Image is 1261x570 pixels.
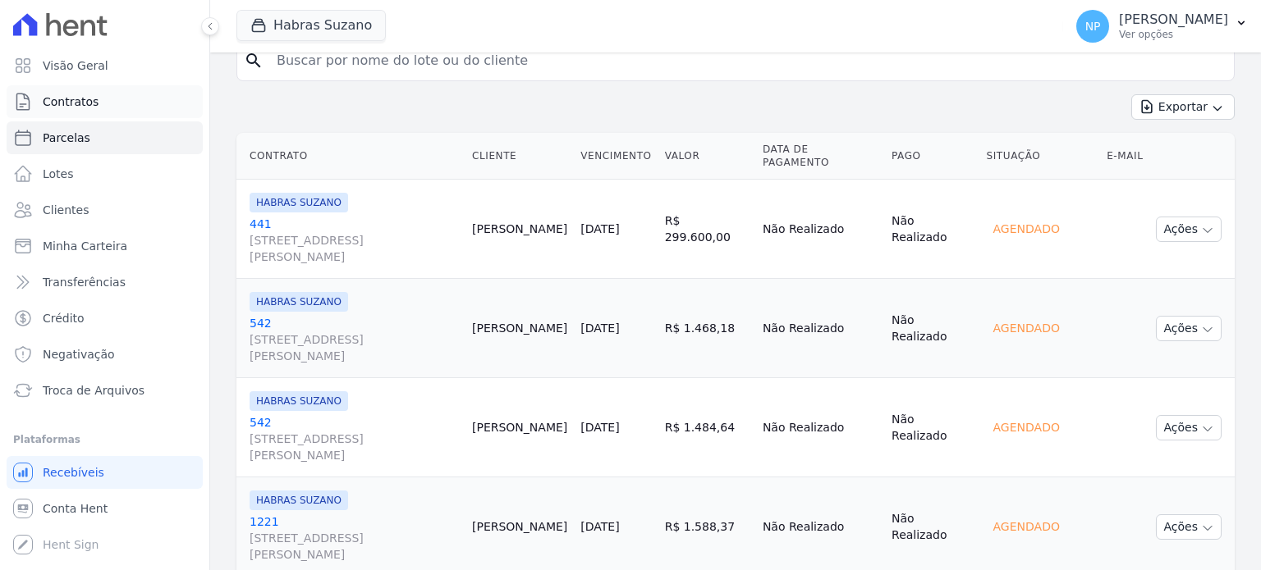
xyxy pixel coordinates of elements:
i: search [244,51,264,71]
td: [PERSON_NAME] [465,378,574,477]
span: Recebíveis [43,464,104,481]
td: Não Realizado [885,279,979,378]
button: Ações [1156,217,1222,242]
a: 441[STREET_ADDRESS][PERSON_NAME] [250,216,459,265]
span: Troca de Arquivos [43,382,144,399]
a: Troca de Arquivos [7,374,203,407]
span: HABRAS SUZANO [250,193,348,212]
span: Parcelas [43,130,90,146]
button: NP [PERSON_NAME] Ver opções [1063,3,1261,49]
a: Minha Carteira [7,230,203,262]
button: Ações [1156,514,1222,540]
td: R$ 1.484,64 [658,378,756,477]
th: Vencimento [574,133,658,180]
a: Lotes [7,157,203,190]
span: NP [1085,21,1101,32]
span: Lotes [43,166,74,182]
span: HABRAS SUZANO [250,490,348,510]
span: Clientes [43,202,89,218]
a: Negativação [7,338,203,371]
td: Não Realizado [756,279,885,378]
th: Cliente [465,133,574,180]
span: HABRAS SUZANO [250,391,348,411]
a: Conta Hent [7,492,203,525]
td: Não Realizado [756,180,885,279]
button: Habras Suzano [236,10,386,41]
th: E-mail [1100,133,1149,180]
div: Agendado [987,317,1066,340]
td: R$ 299.600,00 [658,180,756,279]
span: Transferências [43,274,126,290]
a: Clientes [7,194,203,226]
th: Contrato [236,133,465,180]
a: [DATE] [580,421,619,434]
td: Não Realizado [756,378,885,477]
th: Pago [885,133,979,180]
span: Conta Hent [43,500,108,517]
a: [DATE] [580,222,619,235]
a: 542[STREET_ADDRESS][PERSON_NAME] [250,414,459,463]
span: [STREET_ADDRESS][PERSON_NAME] [250,331,459,364]
td: Não Realizado [885,180,979,279]
th: Data de Pagamento [756,133,885,180]
a: [DATE] [580,321,619,335]
span: Negativação [43,346,115,363]
td: [PERSON_NAME] [465,279,574,378]
a: Visão Geral [7,49,203,82]
a: Transferências [7,266,203,299]
a: [DATE] [580,520,619,533]
a: Contratos [7,85,203,118]
td: Não Realizado [885,378,979,477]
a: 1221[STREET_ADDRESS][PERSON_NAME] [250,513,459,563]
button: Exportar [1131,94,1235,120]
button: Ações [1156,316,1222,341]
button: Ações [1156,415,1222,440]
span: [STREET_ADDRESS][PERSON_NAME] [250,232,459,265]
a: Crédito [7,302,203,335]
span: Crédito [43,310,85,326]
div: Agendado [987,217,1066,240]
a: 542[STREET_ADDRESS][PERSON_NAME] [250,315,459,364]
div: Agendado [987,416,1066,439]
p: Ver opções [1119,28,1228,41]
span: Minha Carteira [43,238,127,254]
span: Visão Geral [43,57,108,74]
th: Valor [658,133,756,180]
span: [STREET_ADDRESS][PERSON_NAME] [250,431,459,463]
span: Contratos [43,93,99,110]
td: R$ 1.468,18 [658,279,756,378]
a: Recebíveis [7,456,203,489]
div: Agendado [987,515,1066,538]
th: Situação [980,133,1101,180]
a: Parcelas [7,121,203,154]
div: Plataformas [13,430,196,449]
input: Buscar por nome do lote ou do cliente [267,44,1227,77]
td: [PERSON_NAME] [465,180,574,279]
span: [STREET_ADDRESS][PERSON_NAME] [250,530,459,563]
p: [PERSON_NAME] [1119,11,1228,28]
span: HABRAS SUZANO [250,292,348,312]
